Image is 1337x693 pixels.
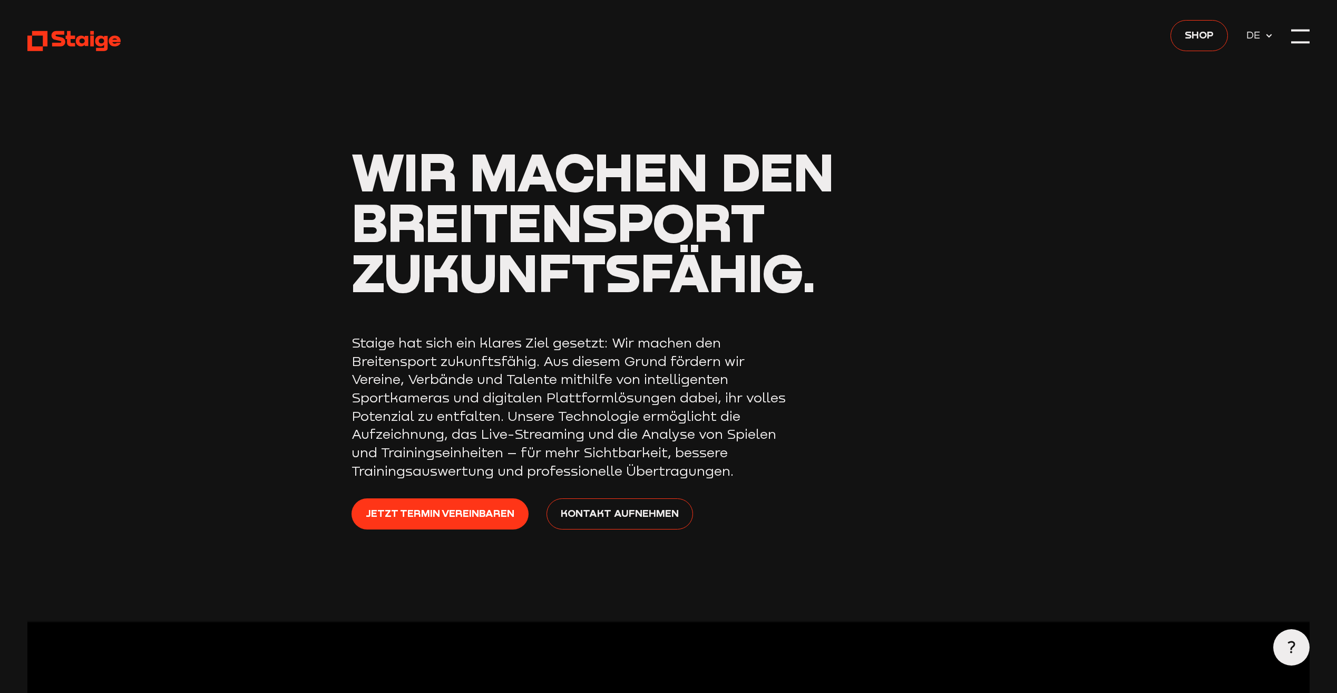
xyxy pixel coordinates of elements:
[561,505,679,521] span: Kontakt aufnehmen
[546,498,693,529] a: Kontakt aufnehmen
[352,498,529,529] a: Jetzt Termin vereinbaren
[352,139,834,304] span: Wir machen den Breitensport zukunftsfähig.
[1170,20,1228,51] a: Shop
[352,334,799,480] p: Staige hat sich ein klares Ziel gesetzt: Wir machen den Breitensport zukunftsfähig. Aus diesem Gr...
[366,505,514,521] span: Jetzt Termin vereinbaren
[1185,27,1214,43] span: Shop
[1246,27,1265,43] span: DE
